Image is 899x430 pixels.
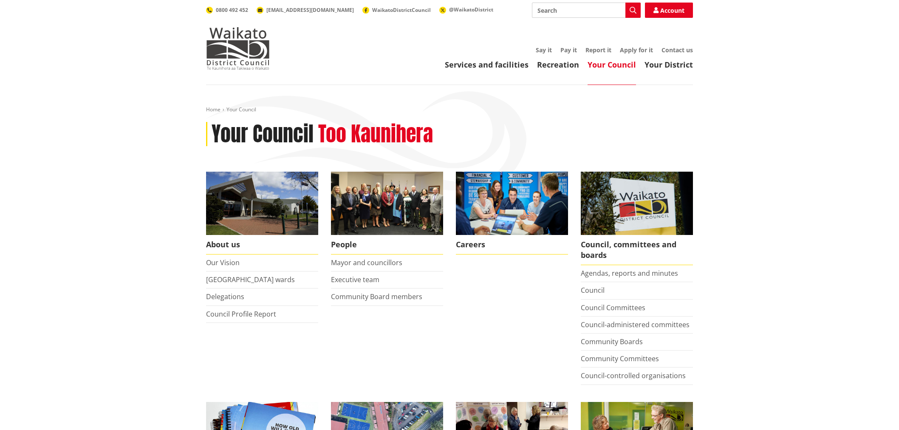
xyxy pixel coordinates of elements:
h2: Too Kaunihera [318,122,433,147]
a: Our Vision [206,258,240,267]
a: Mayor and councillors [331,258,402,267]
a: Community Boards [581,337,643,346]
img: WDC Building 0015 [206,172,318,235]
a: 0800 492 452 [206,6,248,14]
img: 2022 Council [331,172,443,235]
h1: Your Council [212,122,314,147]
a: 2022 Council People [331,172,443,255]
a: Report it [585,46,611,54]
span: Careers [456,235,568,255]
span: Council, committees and boards [581,235,693,265]
a: Council-administered committees [581,320,690,329]
a: Community Board members [331,292,422,301]
a: Council-controlled organisations [581,371,686,380]
a: Contact us [662,46,693,54]
span: Your Council [226,106,256,113]
span: People [331,235,443,255]
a: Say it [536,46,552,54]
a: Executive team [331,275,379,284]
a: Pay it [560,46,577,54]
a: Community Committees [581,354,659,363]
a: [GEOGRAPHIC_DATA] wards [206,275,295,284]
img: Waikato District Council - Te Kaunihera aa Takiwaa o Waikato [206,27,270,70]
a: Council [581,286,605,295]
a: Council Committees [581,303,645,312]
span: [EMAIL_ADDRESS][DOMAIN_NAME] [266,6,354,14]
a: Careers [456,172,568,255]
a: Waikato-District-Council-sign Council, committees and boards [581,172,693,265]
span: WaikatoDistrictCouncil [372,6,431,14]
a: Your District [645,59,693,70]
a: Account [645,3,693,18]
input: Search input [532,3,641,18]
a: WDC Building 0015 About us [206,172,318,255]
a: [EMAIL_ADDRESS][DOMAIN_NAME] [257,6,354,14]
nav: breadcrumb [206,106,693,113]
a: Recreation [537,59,579,70]
a: Services and facilities [445,59,529,70]
a: Delegations [206,292,244,301]
a: Your Council [588,59,636,70]
a: Home [206,106,221,113]
a: WaikatoDistrictCouncil [362,6,431,14]
span: About us [206,235,318,255]
span: @WaikatoDistrict [449,6,493,13]
img: Waikato-District-Council-sign [581,172,693,235]
a: @WaikatoDistrict [439,6,493,13]
span: 0800 492 452 [216,6,248,14]
a: Agendas, reports and minutes [581,269,678,278]
a: Apply for it [620,46,653,54]
a: Council Profile Report [206,309,276,319]
img: Office staff in meeting - Career page [456,172,568,235]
